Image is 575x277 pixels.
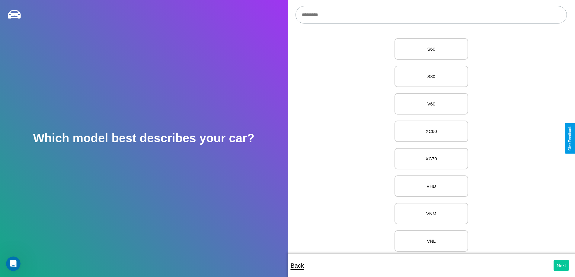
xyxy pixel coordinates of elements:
[401,182,462,190] p: VHD
[401,209,462,218] p: VNM
[401,155,462,163] p: XC70
[401,237,462,245] p: VNL
[401,127,462,135] p: XC60
[401,100,462,108] p: V60
[33,131,254,145] h2: Which model best describes your car?
[401,72,462,80] p: S80
[568,126,572,151] div: Give Feedback
[291,260,304,271] p: Back
[6,257,21,271] iframe: Intercom live chat
[401,45,462,53] p: S60
[554,260,569,271] button: Next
